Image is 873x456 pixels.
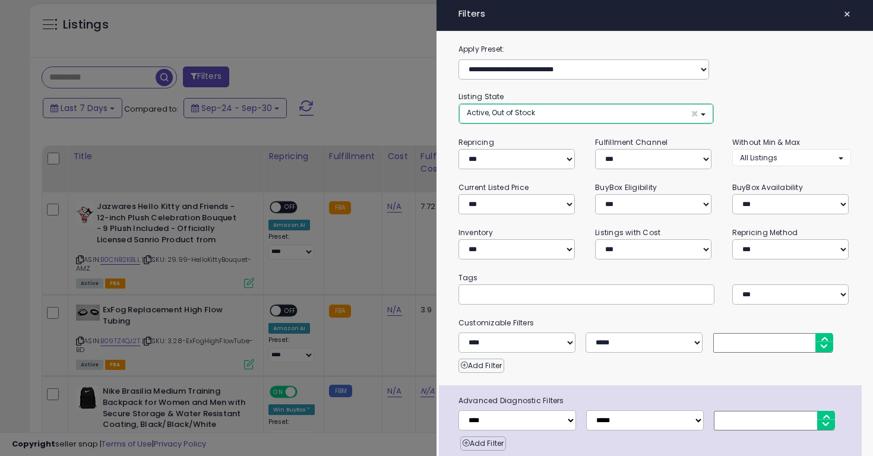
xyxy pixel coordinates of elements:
small: Tags [450,271,861,284]
small: BuyBox Eligibility [595,182,657,192]
small: Fulfillment Channel [595,137,668,147]
button: Add Filter [460,436,506,451]
small: Current Listed Price [458,182,529,192]
span: × [843,6,851,23]
span: All Listings [740,153,777,163]
span: Advanced Diagnostic Filters [450,394,862,407]
span: × [691,107,698,120]
small: Without Min & Max [732,137,801,147]
h4: Filters [458,9,852,19]
label: Apply Preset: [450,43,861,56]
button: All Listings [732,149,852,166]
button: Active, Out of Stock × [459,104,713,123]
small: Listings with Cost [595,227,660,237]
span: Active, Out of Stock [467,107,535,118]
button: Add Filter [458,359,504,373]
button: × [839,6,856,23]
small: Repricing [458,137,494,147]
small: BuyBox Availability [732,182,803,192]
small: Listing State [458,91,504,102]
small: Repricing Method [732,227,798,237]
small: Customizable Filters [450,316,861,330]
small: Inventory [458,227,493,237]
